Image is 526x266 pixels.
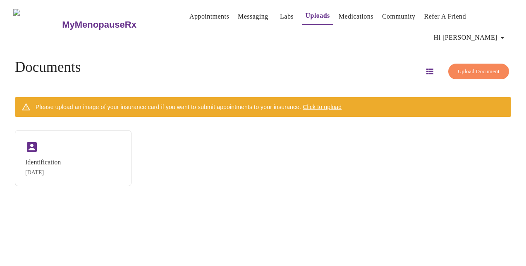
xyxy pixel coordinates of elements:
[302,7,333,25] button: Uploads
[434,32,507,43] span: Hi [PERSON_NAME]
[189,11,229,22] a: Appointments
[238,11,268,22] a: Messaging
[420,62,440,81] button: Switch to list view
[61,10,170,39] a: MyMenopauseRx
[379,8,419,25] button: Community
[430,29,511,46] button: Hi [PERSON_NAME]
[306,10,330,21] a: Uploads
[234,8,271,25] button: Messaging
[280,11,294,22] a: Labs
[62,19,136,30] h3: MyMenopauseRx
[13,9,61,40] img: MyMenopauseRx Logo
[274,8,300,25] button: Labs
[458,67,500,76] span: Upload Document
[382,11,416,22] a: Community
[25,169,61,176] div: [DATE]
[36,100,342,114] div: Please upload an image of your insurance card if you want to submit appointments to your insurance.
[421,8,470,25] button: Refer a Friend
[335,8,377,25] button: Medications
[15,59,81,76] h4: Documents
[186,8,232,25] button: Appointments
[303,104,342,110] span: Click to upload
[339,11,373,22] a: Medications
[448,64,509,80] button: Upload Document
[25,159,61,166] div: Identification
[424,11,466,22] a: Refer a Friend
